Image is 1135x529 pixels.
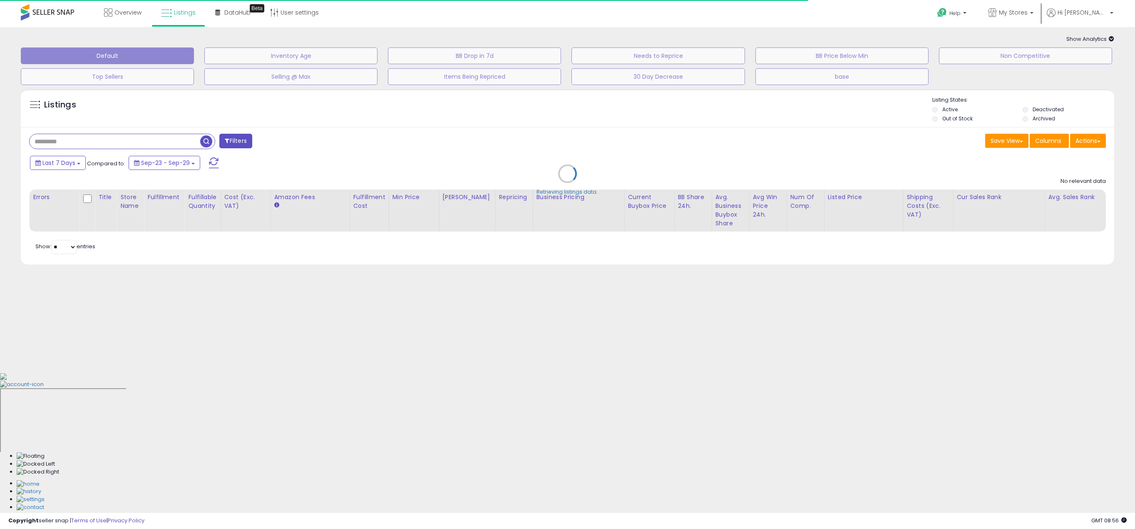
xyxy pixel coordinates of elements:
[388,68,561,85] button: Items Being Repriced
[17,504,44,512] img: Contact
[939,47,1112,64] button: Non Competitive
[204,47,378,64] button: Inventory Age
[931,1,975,27] a: Help
[388,47,561,64] button: BB Drop in 7d
[536,188,599,196] div: Retrieving listings data..
[174,8,196,17] span: Listings
[21,47,194,64] button: Default
[17,468,59,476] img: Docked Right
[17,480,40,488] img: Home
[250,4,264,12] div: Tooltip anchor
[1066,35,1114,43] span: Show Analytics
[755,68,929,85] button: base
[1047,8,1113,27] a: Hi [PERSON_NAME]
[21,68,194,85] button: Top Sellers
[17,496,45,504] img: Settings
[17,452,45,460] img: Floating
[114,8,142,17] span: Overview
[204,68,378,85] button: Selling @ Max
[571,68,745,85] button: 30 Day Decrease
[571,47,745,64] button: Needs to Reprice
[999,8,1028,17] span: My Stores
[937,7,947,18] i: Get Help
[224,8,251,17] span: DataHub
[17,460,55,468] img: Docked Left
[755,47,929,64] button: BB Price Below Min
[1058,8,1108,17] span: Hi [PERSON_NAME]
[17,488,41,496] img: History
[949,10,961,17] span: Help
